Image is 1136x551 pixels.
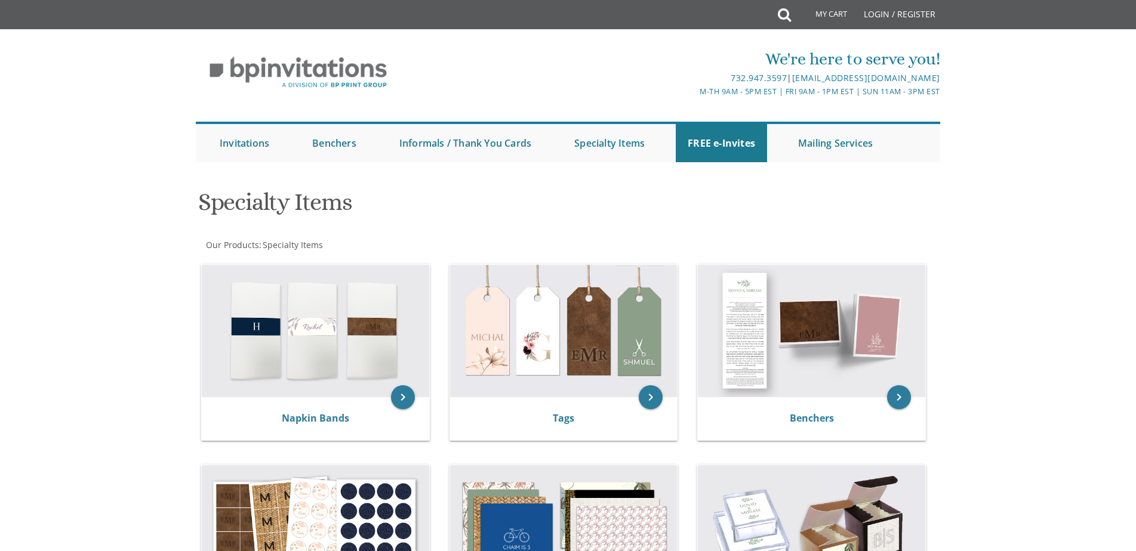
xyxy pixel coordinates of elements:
[445,71,940,85] div: |
[553,411,574,425] a: Tags
[445,47,940,71] div: We're here to serve you!
[282,411,349,425] a: Napkin Bands
[391,385,415,409] a: keyboard_arrow_right
[887,385,911,409] a: keyboard_arrow_right
[698,265,925,397] img: Benchers
[445,85,940,98] div: M-Th 9am - 5pm EST | Fri 9am - 1pm EST | Sun 11am - 3pm EST
[786,124,885,162] a: Mailing Services
[676,124,767,162] a: FREE e-Invites
[196,239,568,251] div: :
[205,239,259,250] a: Our Products
[208,124,281,162] a: Invitations
[261,239,323,250] a: Specialty Items
[263,239,323,250] span: Specialty Items
[639,385,663,409] a: keyboard_arrow_right
[790,411,834,425] a: Benchers
[300,124,368,162] a: Benchers
[790,1,855,31] a: My Cart
[387,124,543,162] a: Informals / Thank You Cards
[450,265,678,397] img: Tags
[202,265,429,397] img: Napkin Bands
[731,72,787,83] a: 732.947.3597
[562,124,657,162] a: Specialty Items
[196,48,401,97] img: BP Invitation Loft
[792,72,940,83] a: [EMAIL_ADDRESS][DOMAIN_NAME]
[198,189,685,224] h1: Specialty Items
